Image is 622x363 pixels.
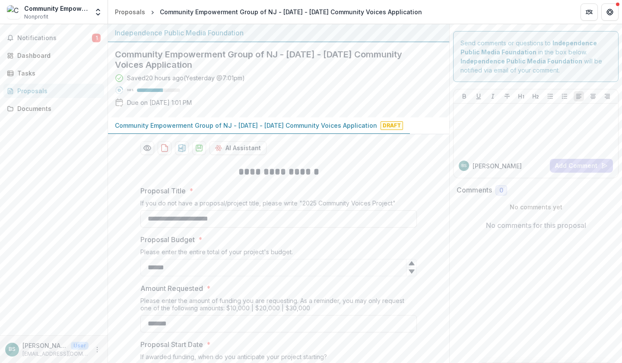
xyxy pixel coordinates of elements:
img: Community Empowerment Group of NJ [7,5,21,19]
span: Draft [381,121,403,130]
button: Strike [502,91,512,101]
div: Proposals [115,7,145,16]
h2: Comments [457,186,492,194]
p: No comments for this proposal [486,220,586,230]
p: 60 % [127,87,133,93]
button: Align Left [574,91,584,101]
button: AI Assistant [209,141,267,155]
p: User [71,342,89,350]
span: 0 [499,187,503,194]
nav: breadcrumb [111,6,425,18]
button: Ordered List [559,91,570,101]
h2: Community Empowerment Group of NJ - [DATE] - [DATE] Community Voices Application [115,49,428,70]
button: Heading 1 [516,91,527,101]
a: Proposals [3,84,104,98]
div: Tasks [17,69,97,78]
button: Italicize [488,91,498,101]
button: Bullet List [545,91,555,101]
p: [EMAIL_ADDRESS][DOMAIN_NAME] [22,350,89,358]
p: Community Empowerment Group of NJ - [DATE] - [DATE] Community Voices Application [115,121,377,130]
div: If you do not have a proposal/project title, please write "2025 Community Voices Project" [140,199,417,210]
button: Heading 2 [530,91,541,101]
span: 1 [92,34,101,42]
a: Dashboard [3,48,104,63]
p: Due on [DATE] 1:01 PM [127,98,192,107]
a: Documents [3,101,104,116]
span: Nonprofit [24,13,48,21]
strong: Independence Public Media Foundation [460,57,582,65]
div: Please enter the entire total of your project's budget. [140,248,417,259]
button: Underline [473,91,484,101]
a: Tasks [3,66,104,80]
div: Saved 20 hours ago ( Yesterday @ 7:01pm ) [127,73,245,82]
div: Byheijja Sabree [461,164,466,168]
button: Partners [581,3,598,21]
button: download-proposal [192,141,206,155]
div: Byheijja Sabree [9,347,16,352]
a: Proposals [111,6,149,18]
button: Add Comment [550,159,613,173]
button: Align Right [602,91,612,101]
button: Preview 965f821f-50f4-449c-9e63-66dc2a6711af-0.pdf [140,141,154,155]
p: [PERSON_NAME] [22,341,67,350]
button: More [92,344,102,355]
div: Please enter the amount of funding you are requesting. As a reminder, you may only request one of... [140,297,417,315]
div: Proposals [17,86,97,95]
p: Proposal Title [140,186,186,196]
div: Documents [17,104,97,113]
p: [PERSON_NAME] [473,161,522,170]
div: Independence Public Media Foundation [115,28,442,38]
div: Community Empowerment Group of NJ - [DATE] - [DATE] Community Voices Application [160,7,422,16]
button: Bold [459,91,470,101]
button: Notifications1 [3,31,104,45]
button: Align Center [588,91,598,101]
p: Proposal Budget [140,234,195,245]
div: Community Empowerment Group of [GEOGRAPHIC_DATA] [24,4,89,13]
p: Proposal Start Date [140,339,203,350]
button: Get Help [601,3,619,21]
p: No comments yet [457,202,615,211]
span: Notifications [17,35,92,42]
button: download-proposal [158,141,171,155]
div: Send comments or questions to in the box below. will be notified via email of your comment. [453,31,619,82]
div: Dashboard [17,51,97,60]
button: download-proposal [175,141,189,155]
button: Open entity switcher [92,3,104,21]
p: Amount Requested [140,283,203,294]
